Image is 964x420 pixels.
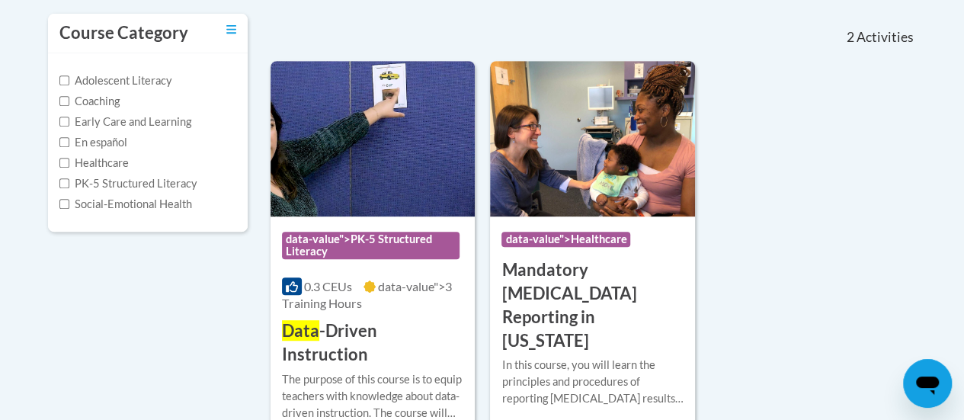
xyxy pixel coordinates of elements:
[846,29,854,46] span: 2
[226,21,236,38] a: Toggle collapse
[501,357,683,407] div: In this course, you will learn the principles and procedures of reporting [MEDICAL_DATA] results ...
[490,61,694,216] img: Course Logo
[59,155,129,172] label: Healthcare
[59,72,172,89] label: Adolescent Literacy
[501,258,683,352] h3: Mandatory [MEDICAL_DATA] Reporting in [US_STATE]
[903,359,952,408] iframe: Button to launch messaging window
[304,279,352,293] span: 0.3 CEUs
[59,158,69,168] input: Checkbox for Options
[59,21,188,45] h3: Course Category
[501,232,630,247] span: data-value">Healthcare
[271,61,475,216] img: Course Logo
[282,232,460,259] span: data-value">PK-5 Structured Literacy
[59,137,69,147] input: Checkbox for Options
[59,117,69,127] input: Checkbox for Options
[282,320,319,341] span: Data
[59,93,120,110] label: Coaching
[59,114,191,130] label: Early Care and Learning
[59,134,127,151] label: En español
[59,75,69,85] input: Checkbox for Options
[59,178,69,188] input: Checkbox for Options
[59,175,197,192] label: PK-5 Structured Literacy
[59,96,69,106] input: Checkbox for Options
[857,29,914,46] span: Activities
[282,319,463,367] h3: -Driven Instruction
[59,199,69,209] input: Checkbox for Options
[59,196,192,213] label: Social-Emotional Health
